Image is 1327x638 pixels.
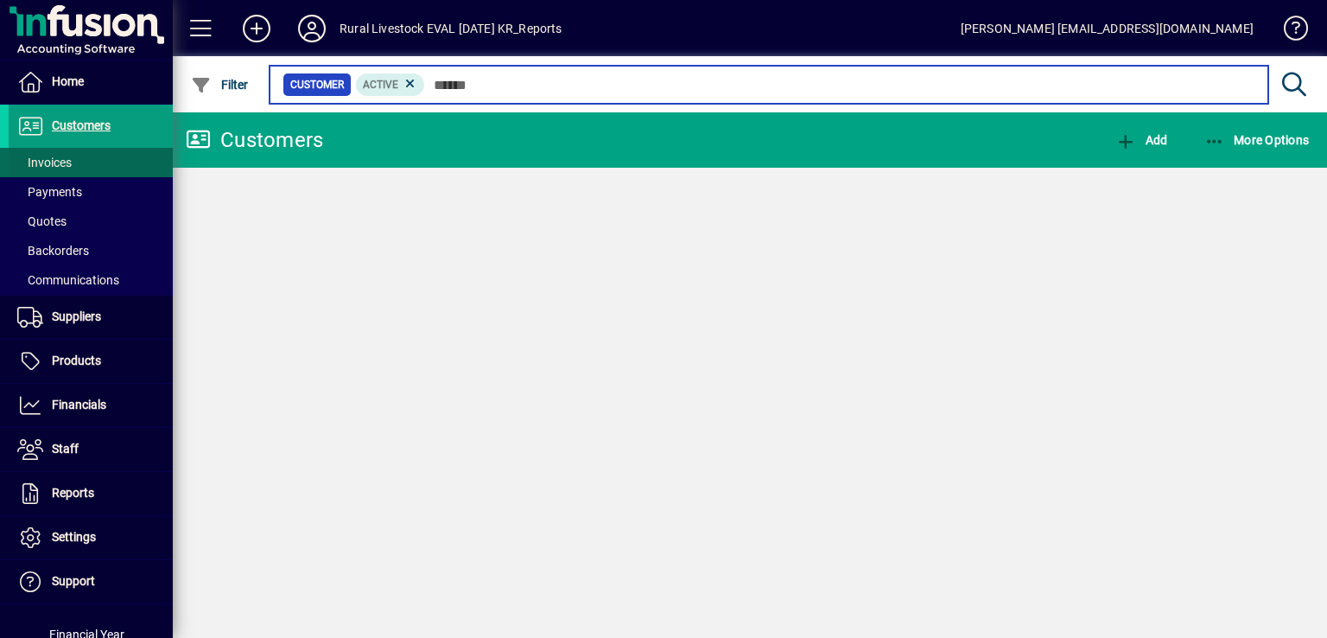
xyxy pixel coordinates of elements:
[17,156,72,169] span: Invoices
[9,61,173,104] a: Home
[363,79,398,91] span: Active
[52,574,95,588] span: Support
[1271,3,1305,60] a: Knowledge Base
[186,126,323,154] div: Customers
[229,13,284,44] button: Add
[52,442,79,456] span: Staff
[1204,133,1310,147] span: More Options
[356,73,425,96] mat-chip: Activation Status: Active
[961,15,1254,42] div: [PERSON_NAME] [EMAIL_ADDRESS][DOMAIN_NAME]
[9,560,173,603] a: Support
[9,148,173,177] a: Invoices
[9,296,173,339] a: Suppliers
[9,428,173,471] a: Staff
[52,486,94,500] span: Reports
[290,76,344,93] span: Customer
[284,13,340,44] button: Profile
[9,472,173,515] a: Reports
[52,118,111,132] span: Customers
[9,340,173,383] a: Products
[9,207,173,236] a: Quotes
[9,236,173,265] a: Backorders
[52,354,101,367] span: Products
[17,273,119,287] span: Communications
[52,309,101,323] span: Suppliers
[17,214,67,228] span: Quotes
[17,244,89,258] span: Backorders
[52,398,106,412] span: Financials
[52,530,96,544] span: Settings
[187,69,253,100] button: Filter
[1115,133,1167,147] span: Add
[1200,124,1314,156] button: More Options
[9,384,173,427] a: Financials
[191,78,249,92] span: Filter
[17,185,82,199] span: Payments
[340,15,562,42] div: Rural Livestock EVAL [DATE] KR_Reports
[52,74,84,88] span: Home
[1111,124,1171,156] button: Add
[9,516,173,559] a: Settings
[9,265,173,295] a: Communications
[9,177,173,207] a: Payments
